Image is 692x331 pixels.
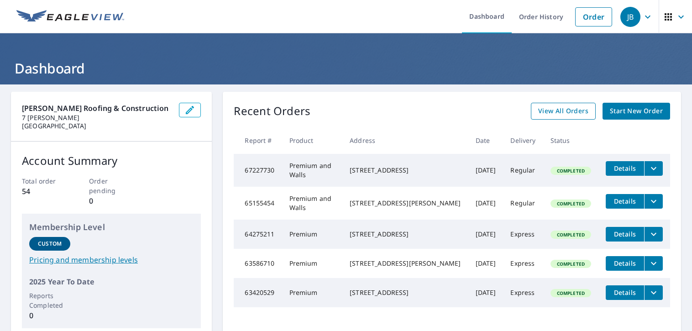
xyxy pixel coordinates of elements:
[350,166,461,175] div: [STREET_ADDRESS]
[644,285,663,300] button: filesDropdownBtn-63420529
[503,187,543,220] td: Regular
[350,288,461,297] div: [STREET_ADDRESS]
[468,249,503,278] td: [DATE]
[89,176,134,195] p: Order pending
[538,105,588,117] span: View All Orders
[282,278,343,307] td: Premium
[575,7,612,26] a: Order
[22,103,172,114] p: [PERSON_NAME] Roofing & Construction
[551,231,590,238] span: Completed
[282,154,343,187] td: Premium and Walls
[644,161,663,176] button: filesDropdownBtn-67227730
[468,127,503,154] th: Date
[282,127,343,154] th: Product
[611,288,639,297] span: Details
[22,176,67,186] p: Total order
[89,195,134,206] p: 0
[468,187,503,220] td: [DATE]
[543,127,598,154] th: Status
[234,249,282,278] td: 63586710
[282,249,343,278] td: Premium
[551,168,590,174] span: Completed
[29,276,194,287] p: 2025 Year To Date
[503,278,543,307] td: Express
[350,259,461,268] div: [STREET_ADDRESS][PERSON_NAME]
[644,227,663,242] button: filesDropdownBtn-64275211
[606,227,644,242] button: detailsBtn-64275211
[551,200,590,207] span: Completed
[234,103,310,120] p: Recent Orders
[603,103,670,120] a: Start New Order
[644,256,663,271] button: filesDropdownBtn-63586710
[503,154,543,187] td: Regular
[611,164,639,173] span: Details
[22,186,67,197] p: 54
[234,154,282,187] td: 67227730
[282,220,343,249] td: Premium
[11,59,681,78] h1: Dashboard
[234,220,282,249] td: 64275211
[551,261,590,267] span: Completed
[29,254,194,265] a: Pricing and membership levels
[620,7,640,27] div: JB
[234,127,282,154] th: Report #
[350,199,461,208] div: [STREET_ADDRESS][PERSON_NAME]
[22,122,172,130] p: [GEOGRAPHIC_DATA]
[16,10,124,24] img: EV Logo
[22,114,172,122] p: 7 [PERSON_NAME]
[503,220,543,249] td: Express
[606,194,644,209] button: detailsBtn-65155454
[282,187,343,220] td: Premium and Walls
[234,187,282,220] td: 65155454
[342,127,468,154] th: Address
[468,220,503,249] td: [DATE]
[29,221,194,233] p: Membership Level
[503,127,543,154] th: Delivery
[610,105,663,117] span: Start New Order
[551,290,590,296] span: Completed
[611,230,639,238] span: Details
[234,278,282,307] td: 63420529
[350,230,461,239] div: [STREET_ADDRESS]
[29,310,70,321] p: 0
[468,278,503,307] td: [DATE]
[611,197,639,205] span: Details
[611,259,639,268] span: Details
[644,194,663,209] button: filesDropdownBtn-65155454
[606,256,644,271] button: detailsBtn-63586710
[468,154,503,187] td: [DATE]
[503,249,543,278] td: Express
[29,291,70,310] p: Reports Completed
[606,285,644,300] button: detailsBtn-63420529
[606,161,644,176] button: detailsBtn-67227730
[531,103,596,120] a: View All Orders
[38,240,62,248] p: Custom
[22,152,201,169] p: Account Summary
